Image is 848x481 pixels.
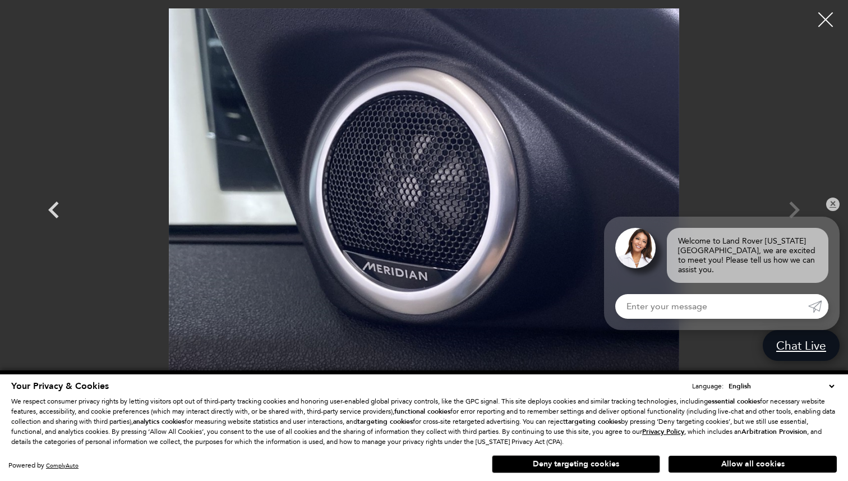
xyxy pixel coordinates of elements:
span: Your Privacy & Cookies [11,380,109,392]
input: Enter your message [615,294,808,319]
p: We respect consumer privacy rights by letting visitors opt out of third-party tracking cookies an... [11,396,837,447]
u: Privacy Policy [642,427,684,436]
img: Agent profile photo [615,228,656,268]
div: Language: [692,383,723,390]
select: Language Select [726,381,837,392]
a: ComplyAuto [46,462,79,469]
div: Previous [37,187,71,238]
a: Chat Live [763,330,840,361]
button: Deny targeting cookies [492,455,660,473]
span: Chat Live [771,338,832,353]
img: New 2025 Arroios Grey LAND ROVER S image 35 [87,8,761,391]
strong: functional cookies [394,407,450,416]
button: Allow all cookies [669,456,837,473]
a: Submit [808,294,828,319]
strong: essential cookies [708,397,760,406]
strong: targeting cookies [565,417,621,426]
strong: Arbitration Provision [741,427,807,436]
div: Welcome to Land Rover [US_STATE][GEOGRAPHIC_DATA], we are excited to meet you! Please tell us how... [667,228,828,283]
strong: analytics cookies [133,417,185,426]
strong: targeting cookies [357,417,413,426]
div: Powered by [8,462,79,469]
